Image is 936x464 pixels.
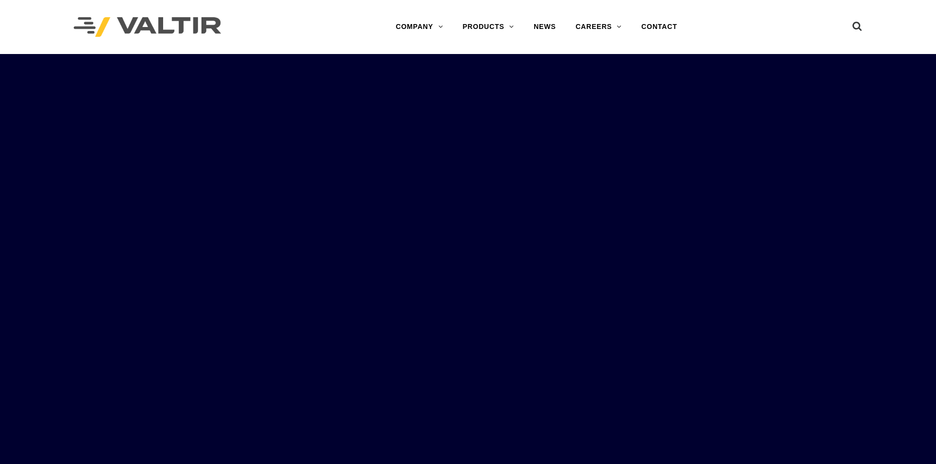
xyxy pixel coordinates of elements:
[74,17,221,37] img: Valtir
[524,17,566,37] a: NEWS
[453,17,524,37] a: PRODUCTS
[386,17,453,37] a: COMPANY
[566,17,631,37] a: CAREERS
[631,17,687,37] a: CONTACT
